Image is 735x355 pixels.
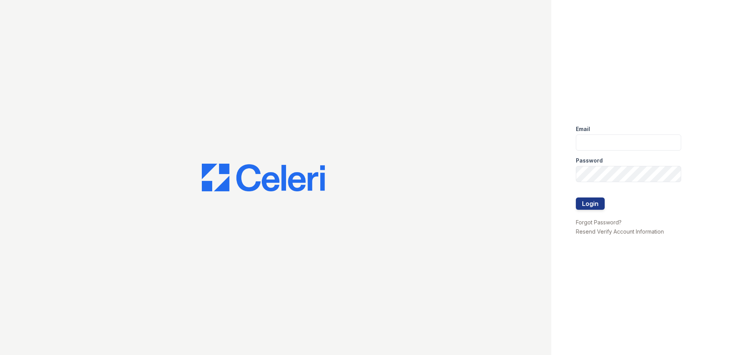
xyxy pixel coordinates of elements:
[576,219,622,226] a: Forgot Password?
[576,197,605,210] button: Login
[576,125,590,133] label: Email
[202,164,325,191] img: CE_Logo_Blue-a8612792a0a2168367f1c8372b55b34899dd931a85d93a1a3d3e32e68fde9ad4.png
[576,228,664,235] a: Resend Verify Account Information
[576,157,603,164] label: Password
